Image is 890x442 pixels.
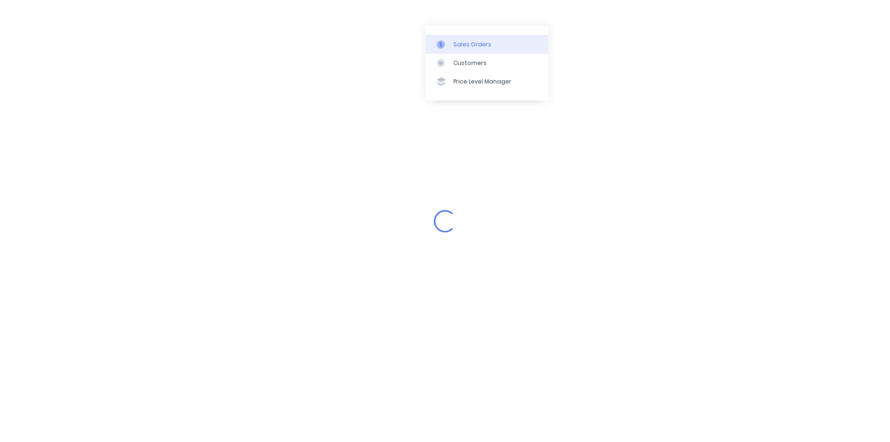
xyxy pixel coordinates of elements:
[426,72,548,91] a: Price Level Manager
[426,35,548,53] a: Sales Orders
[426,54,548,72] a: Customers
[453,77,511,86] div: Price Level Manager
[453,59,487,67] div: Customers
[453,40,491,49] div: Sales Orders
